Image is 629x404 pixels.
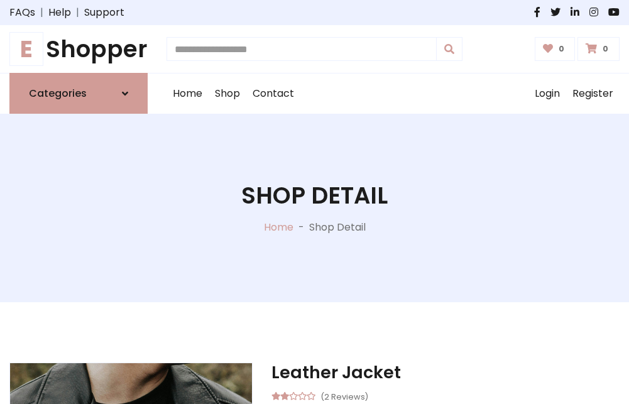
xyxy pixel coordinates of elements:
[9,35,148,63] a: EShopper
[84,5,124,20] a: Support
[535,37,576,61] a: 0
[71,5,84,20] span: |
[555,43,567,55] span: 0
[309,220,366,235] p: Shop Detail
[9,35,148,63] h1: Shopper
[528,74,566,114] a: Login
[9,5,35,20] a: FAQs
[566,74,620,114] a: Register
[599,43,611,55] span: 0
[29,87,87,99] h6: Categories
[167,74,209,114] a: Home
[9,73,148,114] a: Categories
[320,388,368,403] small: (2 Reviews)
[209,74,246,114] a: Shop
[241,182,388,209] h1: Shop Detail
[9,32,43,66] span: E
[246,74,300,114] a: Contact
[293,220,309,235] p: -
[577,37,620,61] a: 0
[271,363,620,383] h3: Leather Jacket
[264,220,293,234] a: Home
[48,5,71,20] a: Help
[35,5,48,20] span: |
